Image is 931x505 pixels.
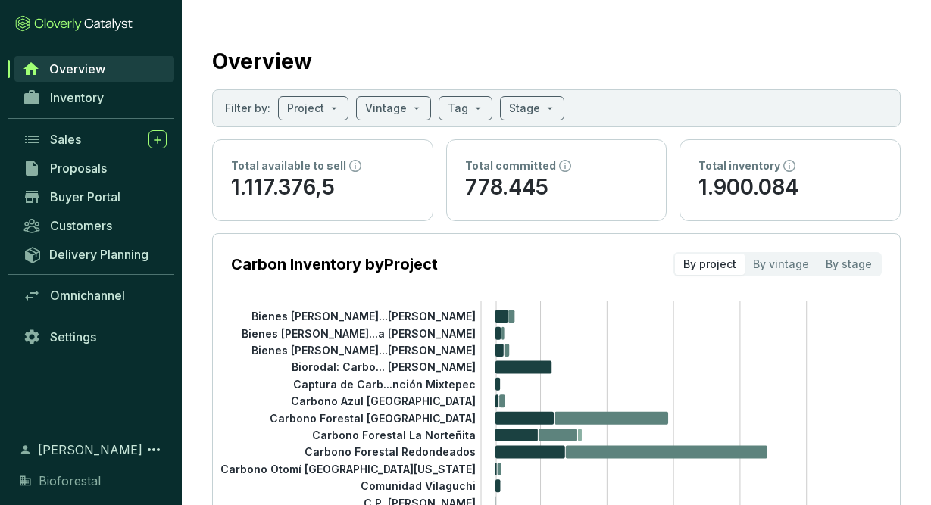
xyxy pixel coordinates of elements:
span: Delivery Planning [49,247,148,262]
span: Customers [50,218,112,233]
tspan: Bienes [PERSON_NAME]...[PERSON_NAME] [251,310,476,323]
a: Overview [14,56,174,82]
a: Proposals [15,155,174,181]
p: Filter by: [225,101,270,116]
p: 1.900.084 [698,173,882,202]
tspan: Carbono Forestal [GEOGRAPHIC_DATA] [270,411,476,424]
span: Inventory [50,90,104,105]
tspan: Carbono Azul [GEOGRAPHIC_DATA] [291,394,476,407]
span: Sales [50,132,81,147]
span: Proposals [50,161,107,176]
p: Total committed [465,158,556,173]
tspan: Captura de Carb...nción Mixtepec [293,378,476,391]
span: Omnichannel [50,288,125,303]
h2: Overview [212,45,312,77]
tspan: Carbono Forestal Redondeados [305,445,476,458]
span: Bioforestal [39,472,101,490]
span: Settings [50,329,96,344]
a: Delivery Planning [15,242,174,267]
div: By project [675,254,745,275]
p: Total inventory [698,158,780,173]
span: Overview [49,61,105,76]
tspan: Bienes [PERSON_NAME]...[PERSON_NAME] [251,344,476,357]
tspan: Biorodal: Carbo... [PERSON_NAME] [292,360,476,373]
a: Sales [15,126,174,152]
tspan: Carbono Forestal La Norteñita [312,429,476,441]
tspan: Bienes [PERSON_NAME]...a [PERSON_NAME] [242,326,476,339]
div: By stage [817,254,880,275]
p: 1.117.376,5 [231,173,414,202]
p: Total available to sell [231,158,346,173]
span: [PERSON_NAME] [38,441,142,459]
p: 778.445 [465,173,648,202]
div: segmented control [673,252,882,276]
a: Inventory [15,85,174,111]
tspan: Carbono Otomí [GEOGRAPHIC_DATA][US_STATE] [220,463,476,475]
tspan: Comunidad Vilaguchi [361,479,476,492]
a: Settings [15,324,174,350]
a: Omnichannel [15,282,174,308]
div: By vintage [745,254,817,275]
a: Customers [15,213,174,238]
span: Buyer Portal [50,189,120,204]
a: Buyer Portal [15,184,174,210]
p: Carbon Inventory by Project [231,254,438,275]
